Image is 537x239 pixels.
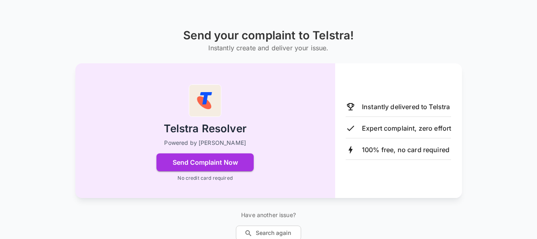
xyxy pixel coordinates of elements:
[362,123,451,133] p: Expert complaint, zero effort
[156,153,254,171] button: Send Complaint Now
[362,102,450,112] p: Instantly delivered to Telstra
[178,174,232,182] p: No credit card required
[183,42,354,54] h6: Instantly create and deliver your issue.
[164,122,246,136] h2: Telstra Resolver
[164,139,246,147] p: Powered by [PERSON_NAME]
[362,145,449,155] p: 100% free, no card required
[236,211,301,219] p: Have another issue?
[183,29,354,42] h1: Send your complaint to Telstra!
[189,84,221,117] img: Telstra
